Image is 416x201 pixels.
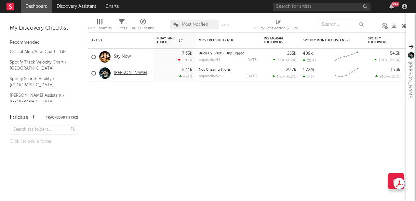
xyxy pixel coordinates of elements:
a: Say Now [114,54,131,60]
svg: Chart title [332,49,361,65]
span: +60.7 % [387,75,399,79]
div: [PERSON_NAME] [406,62,414,100]
span: -42.2 % [284,59,295,62]
a: Critical Algo/Viral Chart - GB [10,48,72,55]
a: Spotify Search Virality / [GEOGRAPHIC_DATA] [10,75,72,89]
span: 373 [277,59,283,62]
div: 141k [303,75,315,79]
div: 20.4k [303,58,316,63]
div: Spotify Monthly Listeners [303,38,352,42]
div: 54.3k [390,51,400,56]
div: My Discovery Checklist [10,24,78,32]
div: popularity: 48 [199,58,221,62]
div: -18.1 % [178,58,192,62]
div: A&R Pipeline [132,24,154,32]
div: Edit Columns [88,24,112,32]
div: 1.72M [303,68,314,72]
span: 1.85k [277,75,286,79]
div: ( ) [273,58,296,62]
span: 7-Day Fans Added [156,36,177,44]
div: Instagram Followers [264,36,287,44]
div: Most Recent Track [199,38,248,42]
svg: Chart title [332,65,361,81]
input: Search for folders... [10,125,78,135]
button: Tracked Artists(2) [46,116,78,119]
div: 15.3k [391,68,400,72]
a: [PERSON_NAME] [114,70,147,76]
div: Folders [10,114,28,122]
div: [DATE] [247,75,257,78]
div: Click to add a folder. [10,138,78,146]
div: popularity: 52 [199,75,220,78]
div: ( ) [375,74,400,79]
input: Search... [318,20,367,29]
input: Search for artists [273,3,370,11]
div: Brick By Brick - Unplugged [199,52,257,55]
div: 5.41k [182,68,192,72]
div: Artist [91,38,140,42]
div: 409k [303,51,313,56]
span: 1.36k [379,59,387,62]
div: ( ) [273,74,296,79]
div: 255k [287,51,296,56]
div: 7-Day Fans Added (7-Day Fans Added) [254,16,302,35]
span: 916 [380,75,386,79]
div: +34 % [179,74,192,79]
button: 99+ [389,4,394,9]
a: Not Chasing Highs [199,68,231,72]
div: Filters [116,16,127,35]
div: A&R Pipeline [132,16,154,35]
div: Recommended [10,39,78,47]
a: Brick By Brick - Unplugged [199,52,245,55]
div: Filters [116,24,127,32]
div: 7-Day Fans Added (7-Day Fans Added) [254,24,302,32]
div: 99 + [391,2,399,7]
div: Edit Columns [88,16,112,35]
div: 7.35k [182,51,192,56]
div: 29.7k [286,68,296,72]
div: [DATE] [247,58,257,62]
span: -2.16 % [388,59,399,62]
span: +12 % [287,75,295,79]
button: Save [221,23,230,27]
a: Spotify Track Velocity Chart / [GEOGRAPHIC_DATA] [10,59,72,72]
a: [PERSON_NAME] Assistant / [GEOGRAPHIC_DATA] [10,92,72,105]
div: ( ) [374,58,400,62]
div: Spotify Followers [368,36,391,44]
span: Most Notified [182,22,208,27]
div: Not Chasing Highs [199,68,257,72]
